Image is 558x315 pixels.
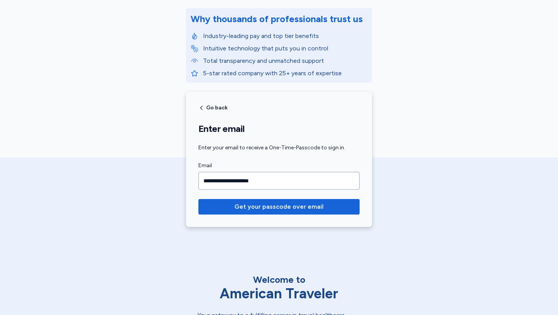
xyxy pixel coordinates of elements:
[198,199,360,215] button: Get your passcode over email
[198,286,360,301] div: American Traveler
[198,123,360,135] h1: Enter email
[234,202,324,211] span: Get your passcode over email
[206,105,227,111] span: Go back
[198,161,360,170] label: Email
[203,31,367,41] p: Industry-leading pay and top tier benefits
[198,105,227,111] button: Go back
[198,144,360,152] div: Enter your email to receive a One-Time-Passcode to sign in.
[198,172,360,190] input: Email
[203,44,367,53] p: Intuitive technology that puts you in control
[203,56,367,66] p: Total transparency and unmatched support
[203,69,367,78] p: 5-star rated company with 25+ years of expertise
[191,13,363,25] div: Why thousands of professionals trust us
[198,273,360,286] div: Welcome to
